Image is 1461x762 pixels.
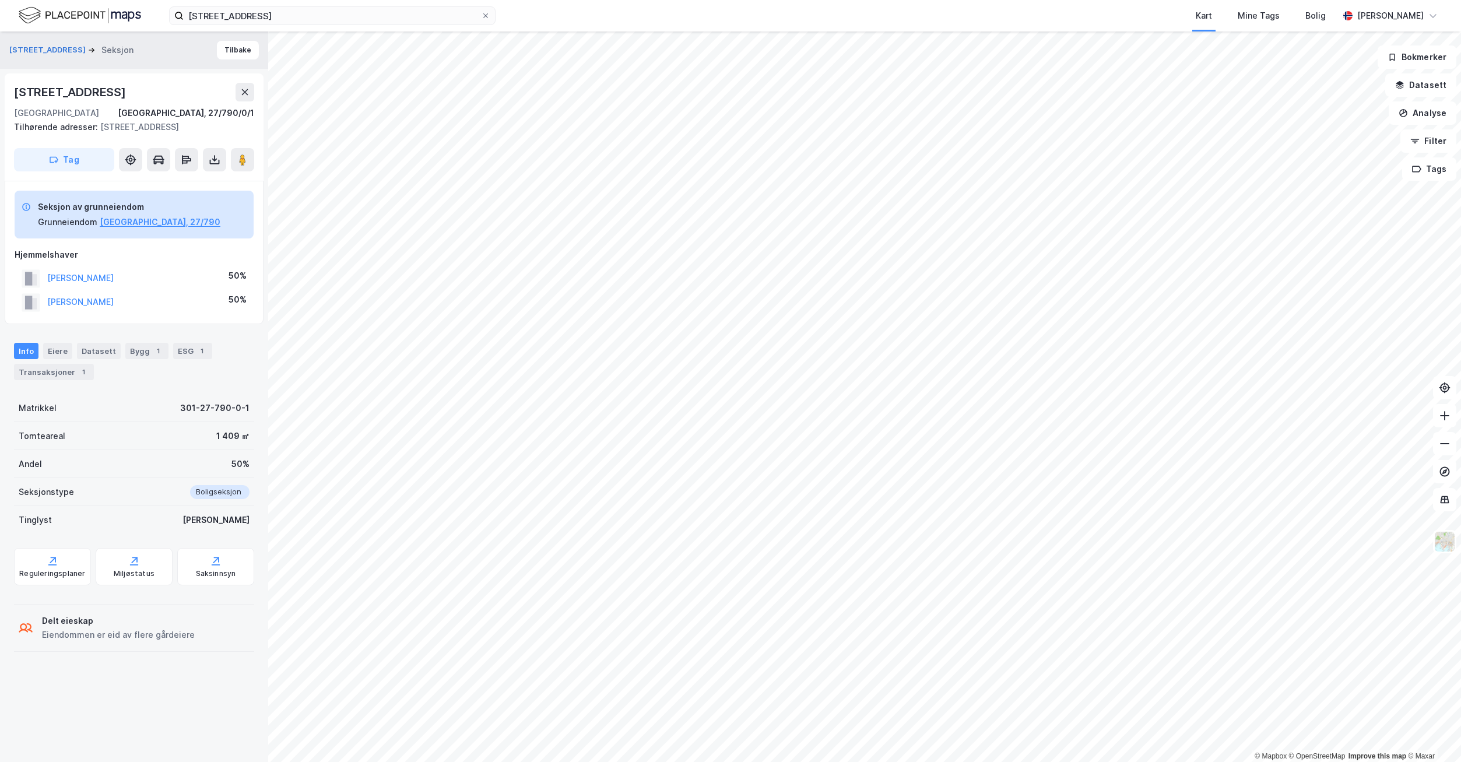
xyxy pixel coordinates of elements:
div: [PERSON_NAME] [1357,9,1424,23]
a: Mapbox [1255,752,1287,760]
div: 1 [78,366,89,378]
img: Z [1434,531,1456,553]
div: [STREET_ADDRESS] [14,120,245,134]
button: Tags [1402,157,1456,181]
div: [PERSON_NAME] [182,513,250,527]
div: Info [14,343,38,359]
div: [STREET_ADDRESS] [14,83,128,101]
div: Seksjonstype [19,485,74,499]
iframe: Chat Widget [1403,706,1461,762]
div: Hjemmelshaver [15,248,254,262]
button: Filter [1400,129,1456,153]
div: Andel [19,457,42,471]
div: 50% [229,293,247,307]
div: 1 [152,345,164,357]
button: [GEOGRAPHIC_DATA], 27/790 [100,215,220,229]
div: Reguleringsplaner [19,569,85,578]
span: Tilhørende adresser: [14,122,100,132]
div: Saksinnsyn [196,569,236,578]
div: [GEOGRAPHIC_DATA], 27/790/0/1 [118,106,254,120]
div: Bolig [1305,9,1326,23]
div: 50% [229,269,247,283]
div: Matrikkel [19,401,57,415]
div: Seksjon [101,43,134,57]
div: Delt eieskap [42,614,195,628]
div: 1 409 ㎡ [216,429,250,443]
div: Seksjon av grunneiendom [38,200,220,214]
div: Transaksjoner [14,364,94,380]
div: 50% [231,457,250,471]
a: Improve this map [1348,752,1406,760]
img: logo.f888ab2527a4732fd821a326f86c7f29.svg [19,5,141,26]
a: OpenStreetMap [1289,752,1346,760]
input: Søk på adresse, matrikkel, gårdeiere, leietakere eller personer [184,7,481,24]
div: Kontrollprogram for chat [1403,706,1461,762]
div: Miljøstatus [114,569,154,578]
button: [STREET_ADDRESS] [9,44,88,56]
div: Grunneiendom [38,215,97,229]
button: Tag [14,148,114,171]
div: Mine Tags [1238,9,1280,23]
button: Analyse [1389,101,1456,125]
div: 1 [196,345,208,357]
div: ESG [173,343,212,359]
button: Tilbake [217,41,259,59]
button: Datasett [1385,73,1456,97]
div: Bygg [125,343,168,359]
div: Kart [1196,9,1212,23]
div: Datasett [77,343,121,359]
div: Eiendommen er eid av flere gårdeiere [42,628,195,642]
button: Bokmerker [1378,45,1456,69]
div: 301-27-790-0-1 [180,401,250,415]
div: [GEOGRAPHIC_DATA] [14,106,99,120]
div: Eiere [43,343,72,359]
div: Tomteareal [19,429,65,443]
div: Tinglyst [19,513,52,527]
